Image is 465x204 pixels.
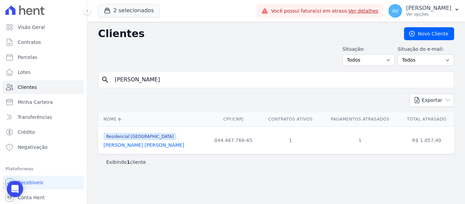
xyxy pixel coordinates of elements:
span: AV [392,9,398,13]
div: Plataformas [5,165,81,173]
p: Ver opções [406,12,451,17]
button: Exportar [409,94,454,107]
a: Lotes [3,65,84,79]
span: Lotes [18,69,31,76]
span: Parcelas [18,54,37,61]
th: CPF/CNPJ [207,112,260,126]
td: 1 [260,126,321,154]
label: Situação do e-mail: [398,46,454,53]
p: [PERSON_NAME] [406,5,451,12]
a: Minha Carteira [3,95,84,109]
p: Exibindo cliente [106,159,146,166]
span: Você possui fatura(s) em atraso. [271,7,378,15]
a: Recebíveis [3,176,84,189]
td: R$ 1.057,40 [399,126,454,154]
a: Clientes [3,80,84,94]
a: [PERSON_NAME] [PERSON_NAME] [103,142,184,148]
span: Contratos [18,39,41,46]
th: Nome [98,112,207,126]
button: AV [PERSON_NAME] Ver opções [383,1,465,20]
h2: Clientes [98,28,393,40]
th: Contratos Ativos [260,112,321,126]
span: Minha Carteira [18,99,53,106]
a: Parcelas [3,50,84,64]
a: Novo Cliente [404,27,454,40]
span: Negativação [18,144,48,151]
button: 2 selecionados [98,4,160,17]
span: Residencial [GEOGRAPHIC_DATA] [103,133,176,140]
span: Clientes [18,84,37,91]
td: 1 [321,126,399,154]
div: Open Intercom Messenger [7,181,23,197]
a: Negativação [3,140,84,154]
span: Visão Geral [18,24,45,31]
label: Situação: [342,46,395,53]
a: Ver detalhes [349,8,379,14]
th: Total Atrasado [399,112,454,126]
input: Buscar por nome, CPF ou e-mail [111,73,451,87]
a: Crédito [3,125,84,139]
i: search [101,76,109,84]
td: 044.467.766-65 [207,126,260,154]
a: Transferências [3,110,84,124]
a: Visão Geral [3,20,84,34]
span: Transferências [18,114,52,121]
span: Crédito [18,129,35,136]
b: 1 [127,159,130,165]
a: Contratos [3,35,84,49]
span: Recebíveis [18,179,43,186]
span: Conta Hent [18,194,45,201]
th: Pagamentos Atrasados [321,112,399,126]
